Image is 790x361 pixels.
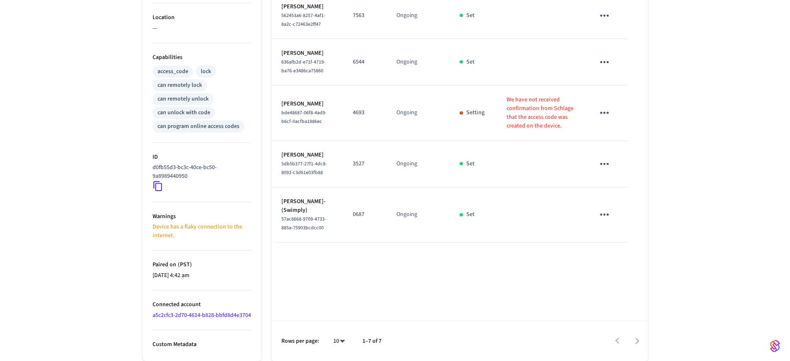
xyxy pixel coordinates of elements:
td: Ongoing [386,141,450,187]
p: Setting [466,108,485,117]
p: 3527 [353,160,377,168]
p: Connected account [153,300,251,309]
a: a5c2cfc3-2d70-4614-b828-bbfd8d4e3704 [153,311,251,319]
div: can remotely lock [158,81,202,90]
p: ID [153,153,251,162]
td: Ongoing [386,187,450,243]
p: [PERSON_NAME]-(Swimply) [281,197,333,215]
p: Capabilities [153,53,251,62]
div: can unlock with code [158,108,210,117]
p: 6544 [353,58,377,66]
p: [DATE] 4:42 am [153,271,251,280]
p: [PERSON_NAME] [281,2,333,11]
p: Paired on [153,260,251,269]
p: We have not received confirmation from Schlage that the access code was created on the device. [507,96,575,130]
span: 57ac8668-9709-4733-885a-75903bcdcc00 [281,216,326,231]
div: can program online access codes [158,122,239,131]
div: can remotely unlock [158,95,209,103]
p: Rows per page: [281,337,319,346]
p: 4693 [353,108,377,117]
div: lock [201,67,211,76]
p: [PERSON_NAME] [281,49,333,58]
p: Set [466,210,475,219]
p: Custom Metadata [153,340,251,349]
p: [PERSON_NAME] [281,151,333,160]
p: — [153,24,251,33]
span: bde48687-06f8-4ad9-b6cf-0acfba1886ec [281,109,327,125]
span: 636afb2d-e71f-4719-ba76-e3486ca75860 [281,59,325,74]
span: 562453a6-8257-4af1-8a2c-c72463e2ff47 [281,12,325,28]
p: Set [466,11,475,20]
p: [PERSON_NAME] [281,100,333,108]
p: Location [153,13,251,22]
p: Warnings [153,212,251,221]
p: 7563 [353,11,377,20]
p: Set [466,160,475,168]
div: access_code [158,67,188,76]
span: 5db5b377-27f1-4dc8-8092-c3d61e03fb88 [281,160,327,176]
p: 0687 [353,210,377,219]
td: Ongoing [386,39,450,86]
p: 1–7 of 7 [362,337,381,346]
p: d0fb55d3-bc3c-40ce-bc50-9a8989440950 [153,163,248,181]
div: 10 [329,335,349,347]
span: ( PST ) [176,260,192,269]
p: Device has a flaky connection to the internet. [153,223,251,240]
p: Set [466,58,475,66]
img: SeamLogoGradient.69752ec5.svg [770,339,780,353]
td: Ongoing [386,86,450,141]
